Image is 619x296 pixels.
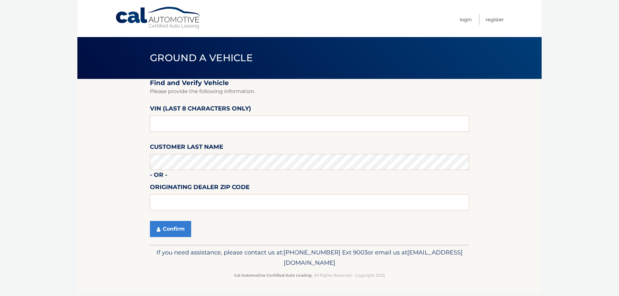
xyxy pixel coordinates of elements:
[150,52,253,64] span: Ground a Vehicle
[486,14,504,25] a: Register
[150,79,469,87] h2: Find and Verify Vehicle
[150,104,251,116] label: VIN (last 8 characters only)
[115,6,202,29] a: Cal Automotive
[150,221,191,237] button: Confirm
[154,272,465,279] p: - All Rights Reserved - Copyright 2025
[234,273,311,278] strong: Cal Automotive Certified Auto Leasing
[283,249,368,256] span: [PHONE_NUMBER] Ext 9003
[150,87,469,96] p: Please provide the following information.
[150,142,223,154] label: Customer Last Name
[150,170,167,182] label: - or -
[150,182,250,194] label: Originating Dealer Zip Code
[154,247,465,268] p: If you need assistance, please contact us at: or email us at
[460,14,472,25] a: Login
